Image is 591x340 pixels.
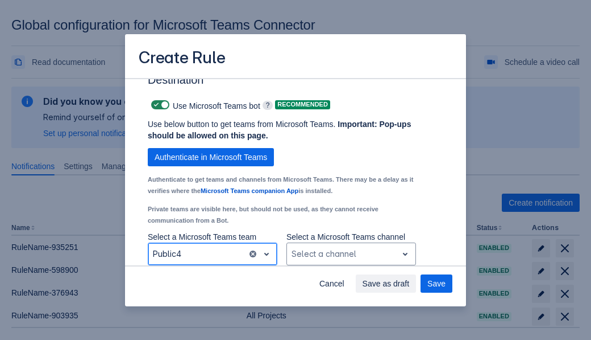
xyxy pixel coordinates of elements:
[398,247,412,261] span: open
[148,176,413,194] small: Authenticate to get teams and channels from Microsoft Teams. There may be a delay as it verifies ...
[148,73,434,91] h3: Destination
[263,101,273,110] span: ?
[139,48,226,70] h3: Create Rule
[148,97,260,113] div: Use Microsoft Teams bot
[148,148,274,166] button: Authenticate in Microsoft Teams
[125,78,466,267] div: Scrollable content
[148,206,378,224] small: Private teams are visible here, but should not be used, as they cannot receive communication from...
[356,275,417,293] button: Save as draft
[148,118,416,141] p: Use below button to get teams from Microsoft Teams.
[313,275,351,293] button: Cancel
[421,275,452,293] button: Save
[260,247,273,261] span: open
[363,275,410,293] span: Save as draft
[148,231,277,243] p: Select a Microsoft Teams team
[319,275,344,293] span: Cancel
[155,148,267,166] span: Authenticate in Microsoft Teams
[275,101,330,108] span: Recommended
[201,187,298,194] a: Microsoft Teams companion App
[248,249,257,259] button: clear
[427,275,446,293] span: Save
[286,231,416,243] p: Select a Microsoft Teams channel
